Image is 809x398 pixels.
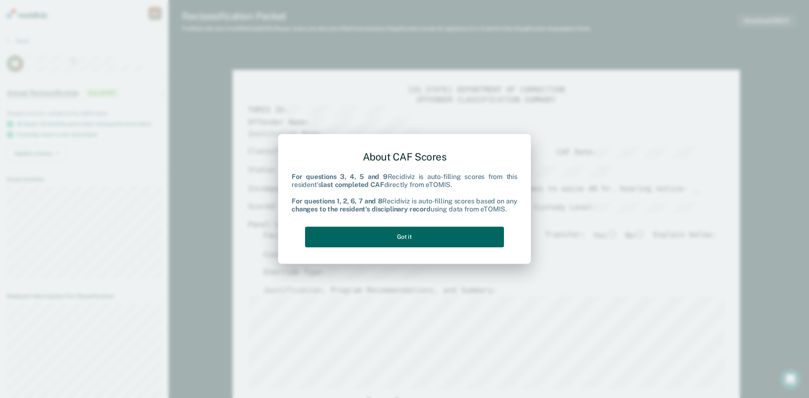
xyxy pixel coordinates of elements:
[292,205,431,213] b: changes to the resident's disciplinary record
[305,227,504,247] button: Got it
[292,144,517,170] div: About CAF Scores
[292,197,382,205] b: For questions 1, 2, 6, 7 and 8
[292,173,388,181] b: For questions 3, 4, 5 and 9
[292,173,517,214] div: Recidiviz is auto-filling scores from this resident's directly from eTOMIS. Recidiviz is auto-fil...
[321,181,384,189] b: last completed CAF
